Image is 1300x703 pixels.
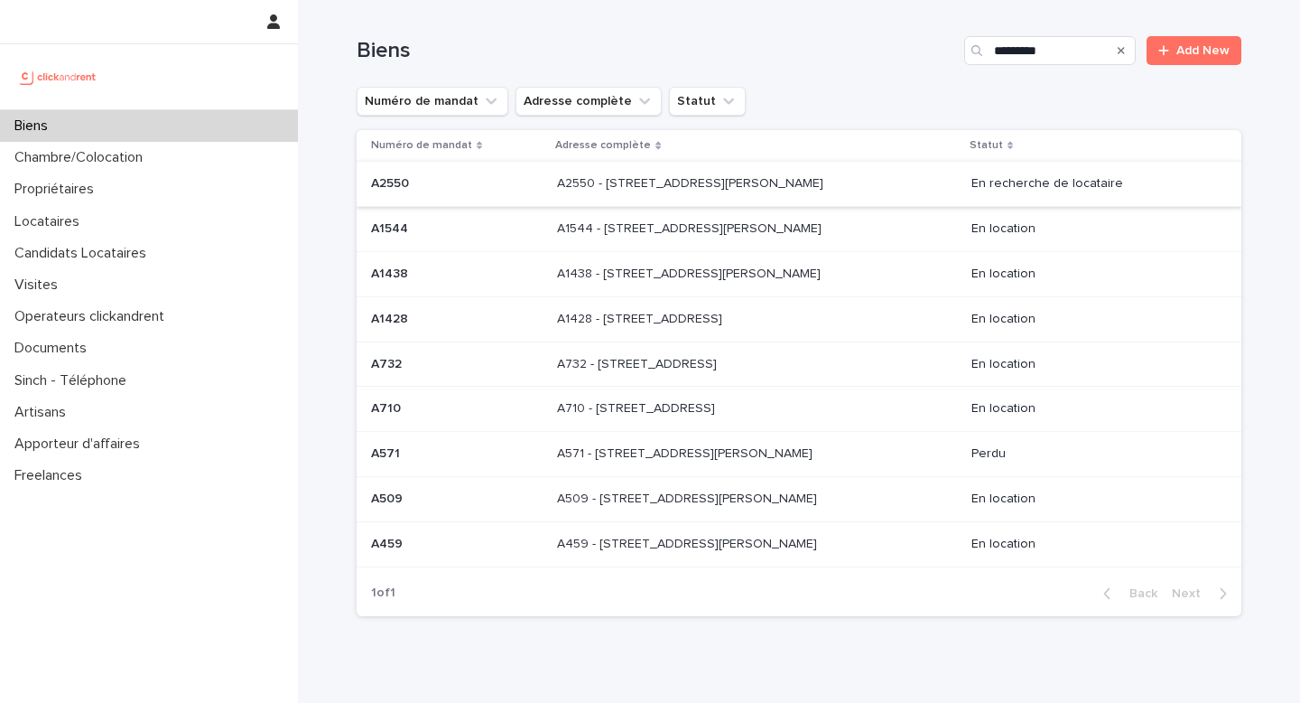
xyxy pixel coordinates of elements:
tr: A509A509 A509 - [STREET_ADDRESS][PERSON_NAME]A509 - [STREET_ADDRESS][PERSON_NAME] En location [357,476,1241,521]
p: Propriétaires [7,181,108,198]
p: A1438 [371,263,412,282]
tr: A1544A1544 A1544 - [STREET_ADDRESS][PERSON_NAME]A1544 - [STREET_ADDRESS][PERSON_NAME] En location [357,207,1241,252]
p: Operateurs clickandrent [7,308,179,325]
input: Search [964,36,1136,65]
p: A509 - [STREET_ADDRESS][PERSON_NAME] [557,488,821,507]
button: Numéro de mandat [357,87,508,116]
tr: A710A710 A710 - [STREET_ADDRESS]A710 - [STREET_ADDRESS] En location [357,387,1241,432]
p: Apporteur d'affaires [7,436,154,453]
p: Artisans [7,404,80,421]
p: Candidats Locataires [7,245,161,262]
tr: A571A571 A571 - [STREET_ADDRESS][PERSON_NAME]A571 - [STREET_ADDRESS][PERSON_NAME] Perdu [357,432,1241,477]
p: En location [971,492,1212,507]
p: Statut [970,136,1003,155]
p: Numéro de mandat [371,136,472,155]
p: Adresse complète [555,136,651,155]
p: A571 [371,443,404,462]
p: A2550 - [STREET_ADDRESS][PERSON_NAME] [557,173,827,192]
p: A1544 [371,218,412,237]
p: A732 [371,353,405,372]
p: Documents [7,340,101,357]
button: Adresse complète [515,87,662,116]
p: A571 - [STREET_ADDRESS][PERSON_NAME] [557,443,816,462]
p: 1 of 1 [357,571,410,615]
p: A459 [371,533,406,552]
p: Biens [7,117,62,135]
tr: A1438A1438 A1438 - [STREET_ADDRESS][PERSON_NAME]A1438 - [STREET_ADDRESS][PERSON_NAME] En location [357,251,1241,296]
p: A459 - [STREET_ADDRESS][PERSON_NAME] [557,533,821,552]
p: A509 [371,488,406,507]
img: UCB0brd3T0yccxBKYDjQ [14,59,102,95]
p: A1428 [371,308,412,327]
tr: A459A459 A459 - [STREET_ADDRESS][PERSON_NAME]A459 - [STREET_ADDRESS][PERSON_NAME] En location [357,521,1241,567]
p: Locataires [7,213,94,230]
button: Statut [669,87,746,116]
button: Next [1165,586,1241,602]
tr: A2550A2550 A2550 - [STREET_ADDRESS][PERSON_NAME]A2550 - [STREET_ADDRESS][PERSON_NAME] En recherch... [357,162,1241,207]
p: Freelances [7,467,97,484]
p: A710 - [STREET_ADDRESS] [557,398,719,417]
p: A1438 - 159 Avenue Pierre Brossolette, Montrouge 92120 [557,263,824,282]
p: En location [971,221,1212,237]
h1: Biens [357,38,957,64]
p: En location [971,401,1212,417]
tr: A732A732 A732 - [STREET_ADDRESS]A732 - [STREET_ADDRESS] En location [357,342,1241,387]
span: Add New [1176,44,1230,57]
p: A1544 - [STREET_ADDRESS][PERSON_NAME] [557,218,825,237]
p: A1428 - [STREET_ADDRESS] [557,308,726,327]
a: Add New [1147,36,1241,65]
tr: A1428A1428 A1428 - [STREET_ADDRESS]A1428 - [STREET_ADDRESS] En location [357,296,1241,342]
p: En location [971,267,1212,282]
p: Chambre/Colocation [7,149,157,166]
button: Back [1089,586,1165,602]
p: En location [971,357,1212,372]
p: En location [971,537,1212,552]
p: En recherche de locataire [971,176,1212,192]
p: A732 - [STREET_ADDRESS] [557,353,720,372]
p: Visites [7,277,72,294]
p: En location [971,312,1212,327]
span: Next [1172,587,1212,600]
p: A2550 [371,173,413,192]
p: Sinch - Téléphone [7,372,141,389]
p: Perdu [971,446,1212,462]
p: A710 [371,398,404,417]
span: Back [1119,587,1157,600]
